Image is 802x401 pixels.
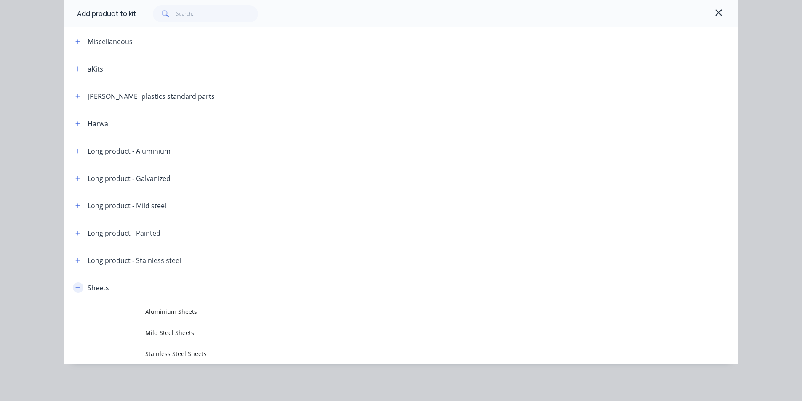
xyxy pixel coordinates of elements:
[145,307,619,316] span: Aluminium Sheets
[88,201,166,211] div: Long product - Mild steel
[88,228,160,238] div: Long product - Painted
[88,255,181,266] div: Long product - Stainless steel
[88,283,109,293] div: Sheets
[77,9,136,19] div: Add product to kit
[88,37,133,47] div: Miscellaneous
[145,328,619,337] span: Mild Steel Sheets
[88,91,215,101] div: [PERSON_NAME] plastics standard parts
[88,173,171,183] div: Long product - Galvanized
[176,5,258,22] input: Search...
[88,119,110,129] div: Harwal
[88,64,103,74] div: aKits
[88,146,171,156] div: Long product - Aluminium
[145,349,619,358] span: Stainless Steel Sheets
